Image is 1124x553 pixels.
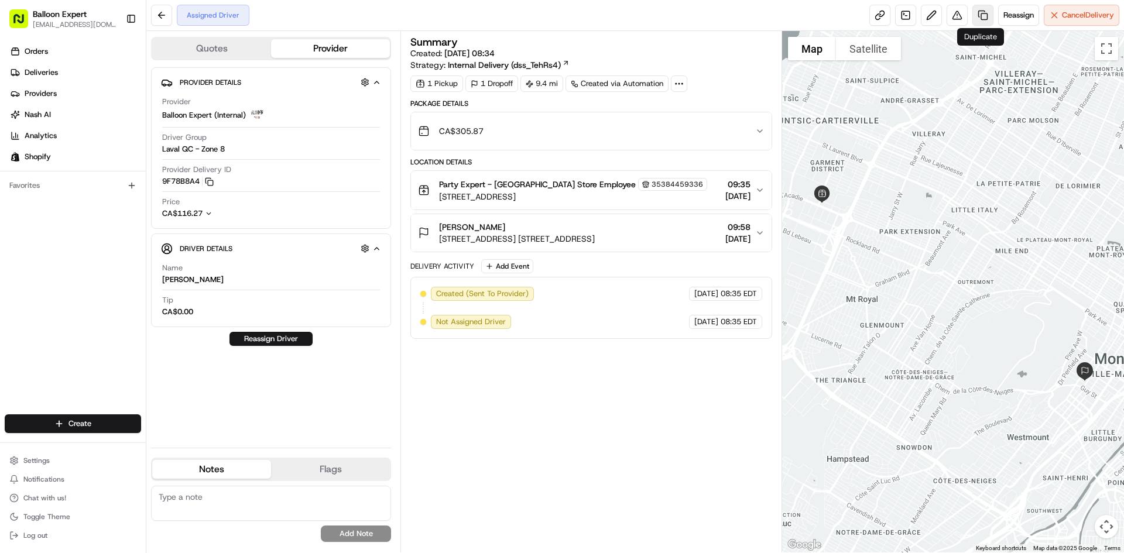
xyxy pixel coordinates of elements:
span: Balloon Expert [33,8,87,20]
a: Deliveries [5,63,146,82]
button: 9F78B8A4 [162,176,214,187]
button: CA$305.87 [411,112,771,150]
span: Price [162,197,180,207]
div: 9.4 mi [520,75,563,92]
span: Internal Delivery (dss_TehRs4) [448,59,561,71]
div: CA$0.00 [162,307,193,317]
span: [DATE] [725,190,751,202]
span: Toggle Theme [23,512,70,521]
span: Analytics [25,130,57,141]
span: [STREET_ADDRESS] [STREET_ADDRESS] [439,233,595,245]
span: [DATE] [104,213,128,222]
img: Grace Nketiah [12,202,30,221]
span: [DATE] 08:34 [444,48,495,59]
span: • [127,181,131,191]
span: Settings [23,456,50,465]
span: Knowledge Base [23,262,90,273]
div: Strategy: [410,59,570,71]
span: CA$116.27 [162,208,203,218]
span: Providers [25,88,57,99]
span: Notifications [23,475,64,484]
button: Quotes [152,39,271,58]
a: Orders [5,42,146,61]
span: Created: [410,47,495,59]
button: Toggle Theme [5,509,141,525]
a: Created via Automation [566,75,669,92]
span: CA$305.87 [439,125,484,137]
span: Chat with us! [23,493,66,503]
div: Past conversations [12,152,78,162]
button: Notifications [5,471,141,487]
img: 1736555255976-a54dd68f-1ca7-489b-9aae-adbdc363a1c4 [23,182,33,191]
button: Notes [152,460,271,479]
span: Provider Delivery ID [162,164,231,175]
span: [DATE] [694,317,718,327]
h3: Summary [410,37,458,47]
button: Show satellite imagery [836,37,901,60]
span: Deliveries [25,67,58,78]
span: 35384459336 [652,180,703,189]
button: CancelDelivery [1044,5,1119,26]
span: Not Assigned Driver [436,317,506,327]
a: Nash AI [5,105,146,124]
img: Shopify logo [11,152,20,162]
a: Terms (opens in new tab) [1104,545,1120,551]
input: Clear [30,75,193,88]
p: Welcome 👋 [12,47,213,66]
span: 09:58 [725,221,751,233]
a: Powered byPylon [83,290,142,299]
span: Provider [162,97,191,107]
button: Settings [5,452,141,469]
a: 💻API Documentation [94,257,193,278]
img: Google [785,537,824,552]
button: [EMAIL_ADDRESS][DOMAIN_NAME] [33,20,116,29]
button: Show street map [788,37,836,60]
span: Map data ©2025 Google [1033,545,1097,551]
div: 1 Pickup [410,75,463,92]
span: Cancel Delivery [1062,10,1114,20]
span: [DATE] [725,233,751,245]
span: [STREET_ADDRESS] [439,191,707,202]
span: Driver Group [162,132,207,143]
span: Tip [162,295,173,305]
div: We're available if you need us! [53,123,161,133]
span: Driver Details [180,244,232,253]
button: CA$116.27 [162,208,265,219]
button: Add Event [481,259,533,273]
span: 09:35 [725,178,751,190]
span: Pylon [116,290,142,299]
a: Internal Delivery (dss_TehRs4) [448,59,570,71]
button: Balloon Expert[EMAIL_ADDRESS][DOMAIN_NAME] [5,5,121,33]
a: Open this area in Google Maps (opens a new window) [785,537,824,552]
div: Duplicate [957,28,1004,46]
button: Keyboard shortcuts [976,544,1026,552]
a: Analytics [5,126,146,145]
img: 8571987876998_91fb9ceb93ad5c398215_72.jpg [25,112,46,133]
button: Provider Details [161,73,381,92]
div: Start new chat [53,112,192,123]
span: Reassign [1003,10,1034,20]
a: 📗Knowledge Base [7,257,94,278]
span: 08:35 EDT [721,288,757,299]
button: Party Expert - [GEOGRAPHIC_DATA] Store Employee35384459336[STREET_ADDRESS]09:35[DATE] [411,171,771,209]
span: Provider Details [180,78,241,87]
div: Favorites [5,176,141,195]
button: [PERSON_NAME][STREET_ADDRESS] [STREET_ADDRESS]09:58[DATE] [411,214,771,252]
a: Providers [5,84,146,103]
button: Create [5,414,141,433]
button: Map camera controls [1095,515,1118,538]
span: Name [162,263,183,273]
button: Start new chat [199,115,213,129]
img: Nash [12,12,35,35]
span: Shopify [25,152,51,162]
button: See all [181,150,213,164]
div: 💻 [99,263,108,272]
span: Party Expert - [GEOGRAPHIC_DATA] Store Employee [439,178,636,190]
span: • [97,213,101,222]
span: Wisdom [PERSON_NAME] [36,181,125,191]
span: Create [68,418,91,429]
button: Reassign Driver [229,332,313,346]
span: [DATE] [694,288,718,299]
